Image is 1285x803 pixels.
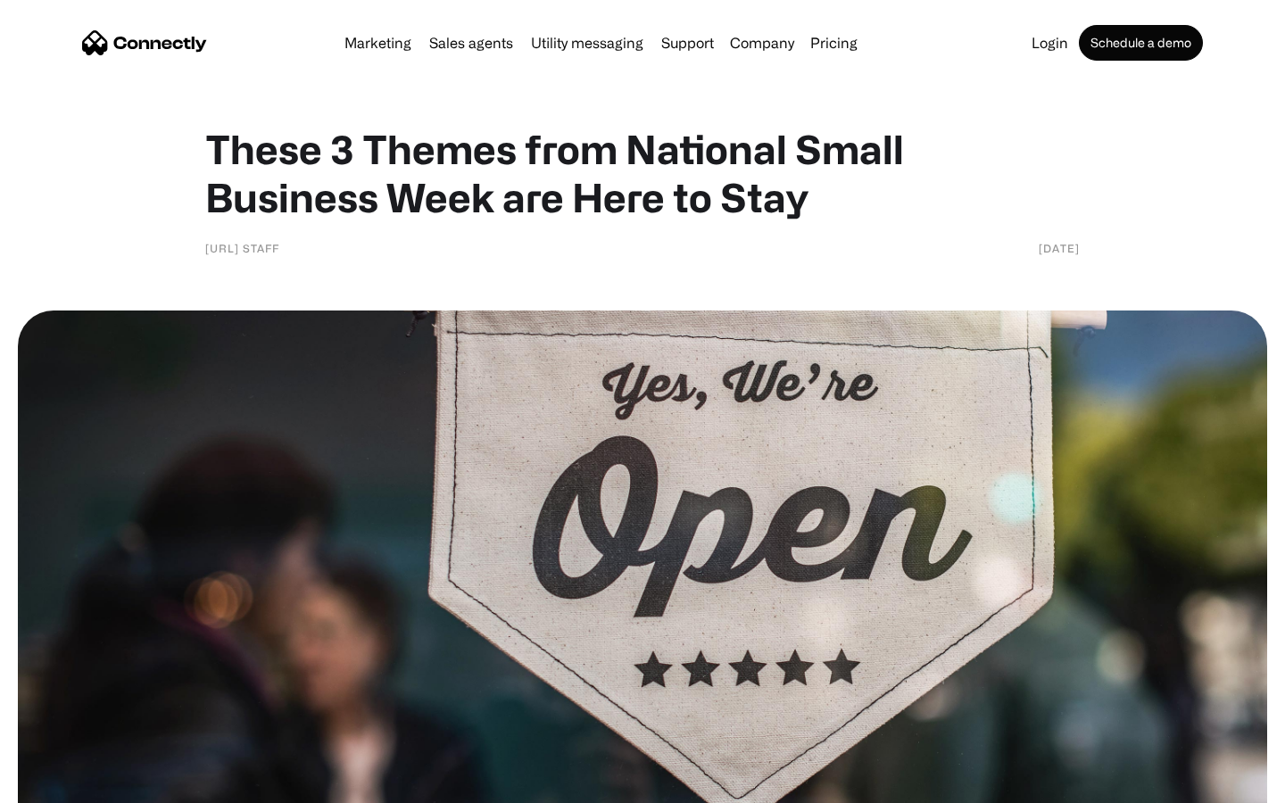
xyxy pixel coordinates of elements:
[803,36,865,50] a: Pricing
[337,36,419,50] a: Marketing
[36,772,107,797] ul: Language list
[18,772,107,797] aside: Language selected: English
[730,30,794,55] div: Company
[422,36,520,50] a: Sales agents
[1024,36,1075,50] a: Login
[1079,25,1203,61] a: Schedule a demo
[654,36,721,50] a: Support
[1039,239,1080,257] div: [DATE]
[524,36,651,50] a: Utility messaging
[205,125,1080,221] h1: These 3 Themes from National Small Business Week are Here to Stay
[205,239,279,257] div: [URL] Staff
